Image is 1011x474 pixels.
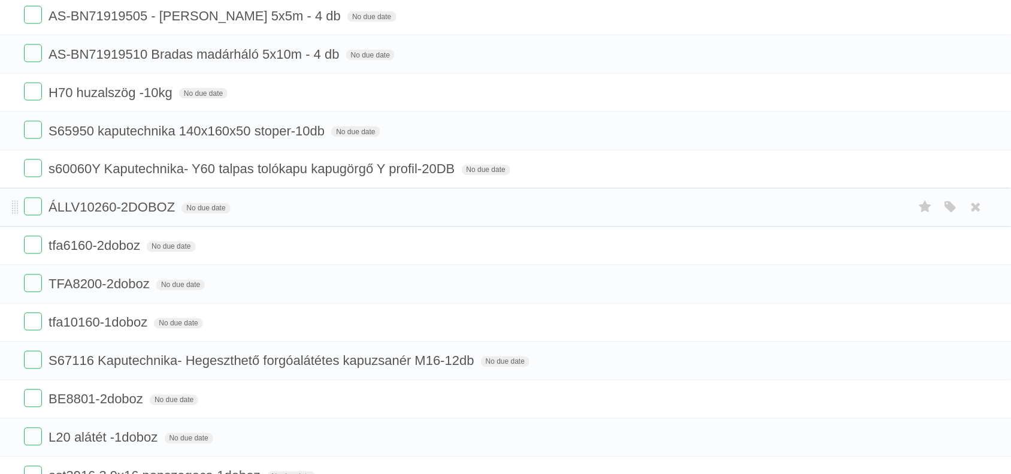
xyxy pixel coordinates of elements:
[49,200,178,215] span: ÁLLV10260-2DOBOZ
[49,47,343,62] span: AS-BN71919510 Bradas madárháló 5x10m - 4 db
[347,11,396,22] span: No due date
[165,433,213,444] span: No due date
[150,395,198,406] span: No due date
[24,159,42,177] label: Done
[331,126,380,137] span: No due date
[181,203,230,214] span: No due date
[24,313,42,331] label: Done
[24,6,42,24] label: Done
[24,428,42,446] label: Done
[914,198,937,218] label: Star task
[49,123,328,138] span: S65950 kaputechnika 140x160x50 stoper-10db
[147,241,195,252] span: No due date
[49,238,143,253] span: tfa6160-2doboz
[49,277,153,292] span: TFA8200-2doboz
[49,430,161,445] span: L20 alátét -1doboz
[24,390,42,407] label: Done
[24,274,42,292] label: Done
[24,44,42,62] label: Done
[49,162,458,177] span: s60060Y Kaputechnika- Y60 talpas tolókapu kapugörgő Y profil-20DB
[179,88,228,99] span: No due date
[24,351,42,369] label: Done
[49,315,150,330] span: tfa10160-1doboz
[24,198,42,216] label: Done
[154,318,202,329] span: No due date
[49,392,146,407] span: BE8801-2doboz
[49,8,344,23] span: AS-BN71919505 - [PERSON_NAME] 5x5m - 4 db
[481,357,529,367] span: No due date
[49,85,175,100] span: H70 huzalszög -10kg
[156,280,205,291] span: No due date
[49,354,477,369] span: S67116 Kaputechnika- Hegeszthető forgóalátétes kapuzsanér M16-12db
[24,121,42,139] label: Done
[462,165,510,176] span: No due date
[24,83,42,101] label: Done
[24,236,42,254] label: Done
[346,50,395,61] span: No due date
